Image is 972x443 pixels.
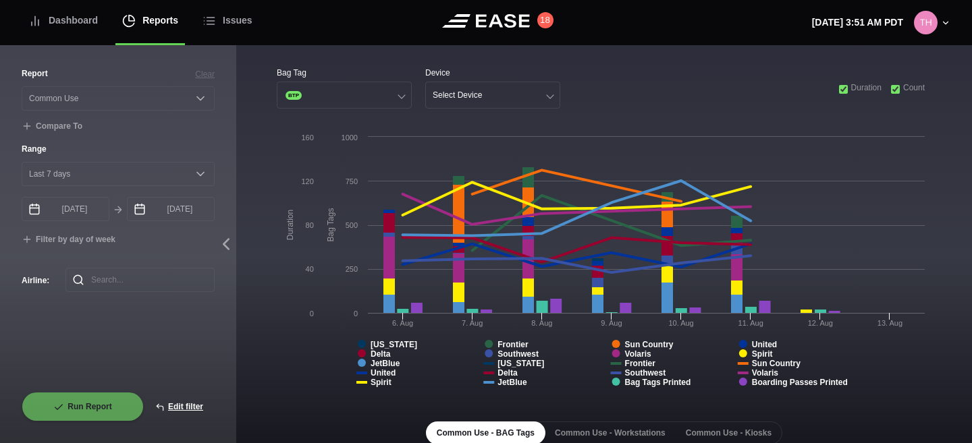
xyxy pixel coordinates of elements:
label: Airline : [22,274,44,287]
input: mm/dd/yyyy [22,197,109,221]
text: 120 [301,177,313,185]
text: 160 [301,134,313,142]
tspan: Duration [286,210,295,240]
tspan: Sun Country [752,359,801,368]
tspan: 7. Aug [462,319,483,327]
tspan: United [752,340,777,349]
tspan: JetBlue [371,359,400,368]
span: BTP [286,91,302,100]
tspan: Delta [497,368,518,378]
button: Filter by day of week [22,235,115,245]
tspan: [US_STATE] [371,340,417,349]
tspan: Southwest [625,368,666,378]
tspan: [US_STATE] [497,359,544,368]
div: Bag Tag [277,67,412,79]
text: 750 [346,177,358,185]
input: Search... [65,268,215,292]
text: 40 [306,265,314,273]
tspan: Boarding Passes Printed [752,378,848,387]
tspan: Bag Tags Printed [625,378,691,387]
button: Clear [195,68,215,80]
text: 0 [310,309,314,318]
tspan: Volaris [752,368,778,378]
text: 250 [346,265,358,273]
button: Edit filter [144,392,215,421]
text: 0 [354,309,358,318]
tspan: Frontier [625,359,656,368]
tspan: Sun Country [625,340,674,349]
div: Select Device [433,90,482,100]
button: Select Device [425,82,560,109]
tspan: 8. Aug [531,319,552,327]
span: Count [903,82,925,94]
text: 1000 [342,134,358,142]
tspan: 6. Aug [392,319,413,327]
text: 500 [346,221,358,229]
button: BTP [277,82,412,109]
tspan: Frontier [497,340,529,349]
tspan: Volaris [625,349,651,359]
tspan: 11. Aug [738,319,763,327]
div: Device [425,67,560,79]
tspan: Delta [371,349,391,359]
tspan: JetBlue [497,378,527,387]
tspan: United [371,368,396,378]
tspan: Bag Tags [326,208,335,242]
tspan: Spirit [752,349,773,359]
text: 80 [306,221,314,229]
input: mm/dd/yyyy [127,197,215,221]
tspan: Spirit [371,378,391,387]
label: Range [22,143,215,155]
img: 80ca9e2115b408c1dc8c56a444986cd3 [914,11,938,34]
span: Duration [851,82,882,94]
tspan: 13. Aug [878,319,902,327]
p: [DATE] 3:51 AM PDT [812,16,903,30]
tspan: Southwest [497,349,539,359]
tspan: 9. Aug [601,319,622,327]
label: Report [22,67,48,80]
tspan: 12. Aug [808,319,833,327]
button: Compare To [22,121,82,132]
button: 18 [537,12,553,28]
tspan: 10. Aug [668,319,693,327]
